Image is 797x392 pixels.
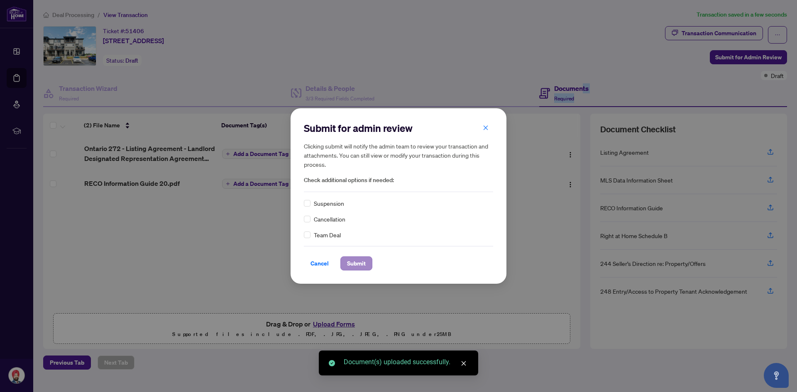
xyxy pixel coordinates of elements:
span: Cancel [310,257,329,270]
span: close [483,125,489,131]
span: Team Deal [314,230,341,239]
span: Submit [347,257,366,270]
span: close [461,360,467,366]
button: Cancel [304,256,335,270]
a: Close [459,359,468,368]
div: Document(s) uploaded successfully. [344,357,468,367]
button: Open asap [764,363,789,388]
span: Suspension [314,199,344,208]
span: Cancellation [314,214,345,224]
h2: Submit for admin review [304,122,493,135]
button: Submit [340,256,372,270]
span: check-circle [329,360,335,366]
h5: Clicking submit will notify the admin team to review your transaction and attachments. You can st... [304,141,493,169]
span: Check additional options if needed: [304,175,493,185]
